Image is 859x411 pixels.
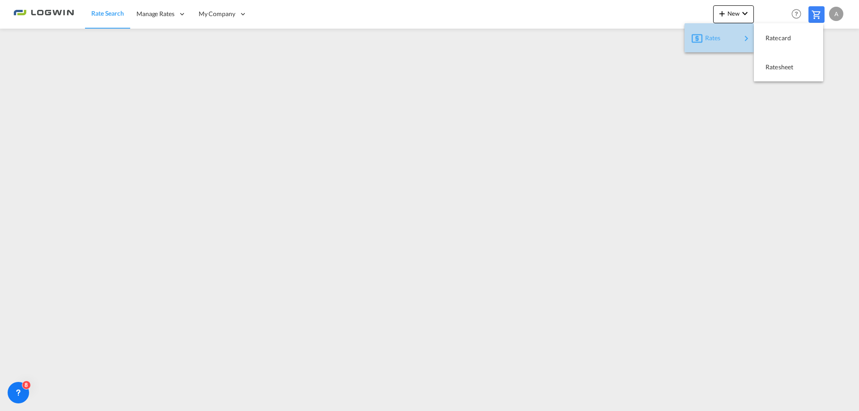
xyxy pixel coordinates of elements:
[741,33,752,44] md-icon: icon-chevron-right
[761,27,816,49] div: Ratecard
[705,29,716,47] span: Rates
[761,56,816,78] div: Ratesheet
[765,29,775,47] span: Ratecard
[765,58,775,76] span: Ratesheet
